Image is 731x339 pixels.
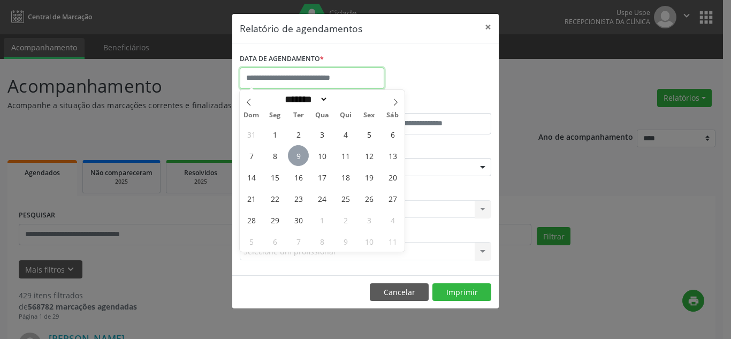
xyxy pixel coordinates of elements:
[264,231,285,252] span: Outubro 6, 2025
[359,231,379,252] span: Outubro 10, 2025
[240,21,362,35] h5: Relatório de agendamentos
[357,112,381,119] span: Sex
[311,209,332,230] span: Outubro 1, 2025
[335,231,356,252] span: Outubro 9, 2025
[288,124,309,145] span: Setembro 2, 2025
[335,145,356,166] span: Setembro 11, 2025
[359,124,379,145] span: Setembro 5, 2025
[311,188,332,209] span: Setembro 24, 2025
[370,283,429,302] button: Cancelar
[240,112,263,119] span: Dom
[311,167,332,187] span: Setembro 17, 2025
[288,209,309,230] span: Setembro 30, 2025
[241,231,262,252] span: Outubro 5, 2025
[264,124,285,145] span: Setembro 1, 2025
[287,112,310,119] span: Ter
[368,96,491,113] label: ATÉ
[241,209,262,230] span: Setembro 28, 2025
[281,94,328,105] select: Month
[382,188,403,209] span: Setembro 27, 2025
[241,145,262,166] span: Setembro 7, 2025
[311,124,332,145] span: Setembro 3, 2025
[382,209,403,230] span: Outubro 4, 2025
[335,124,356,145] span: Setembro 4, 2025
[288,167,309,187] span: Setembro 16, 2025
[311,231,332,252] span: Outubro 8, 2025
[263,112,287,119] span: Seg
[264,167,285,187] span: Setembro 15, 2025
[311,145,332,166] span: Setembro 10, 2025
[382,231,403,252] span: Outubro 11, 2025
[359,145,379,166] span: Setembro 12, 2025
[381,112,405,119] span: Sáb
[264,145,285,166] span: Setembro 8, 2025
[241,167,262,187] span: Setembro 14, 2025
[334,112,357,119] span: Qui
[264,209,285,230] span: Setembro 29, 2025
[359,167,379,187] span: Setembro 19, 2025
[240,51,324,67] label: DATA DE AGENDAMENTO
[241,188,262,209] span: Setembro 21, 2025
[382,167,403,187] span: Setembro 20, 2025
[382,145,403,166] span: Setembro 13, 2025
[288,231,309,252] span: Outubro 7, 2025
[328,94,363,105] input: Year
[335,188,356,209] span: Setembro 25, 2025
[477,14,499,40] button: Close
[288,145,309,166] span: Setembro 9, 2025
[288,188,309,209] span: Setembro 23, 2025
[359,209,379,230] span: Outubro 3, 2025
[382,124,403,145] span: Setembro 6, 2025
[335,209,356,230] span: Outubro 2, 2025
[359,188,379,209] span: Setembro 26, 2025
[241,124,262,145] span: Agosto 31, 2025
[310,112,334,119] span: Qua
[335,167,356,187] span: Setembro 18, 2025
[264,188,285,209] span: Setembro 22, 2025
[432,283,491,302] button: Imprimir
